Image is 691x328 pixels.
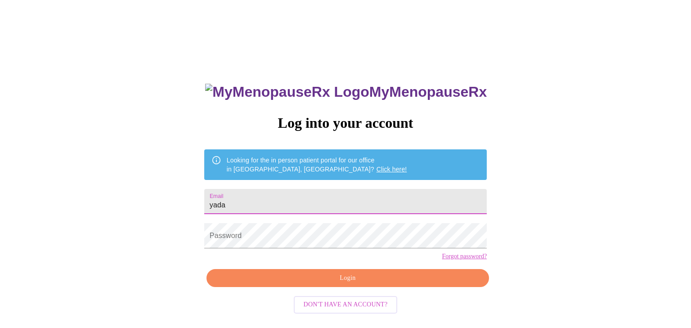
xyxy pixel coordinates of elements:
[205,84,487,100] h3: MyMenopauseRx
[377,166,407,173] a: Click here!
[304,299,388,310] span: Don't have an account?
[294,296,398,314] button: Don't have an account?
[205,84,369,100] img: MyMenopauseRx Logo
[206,269,489,288] button: Login
[442,253,487,260] a: Forgot password?
[227,152,407,177] div: Looking for the in person patient portal for our office in [GEOGRAPHIC_DATA], [GEOGRAPHIC_DATA]?
[204,115,487,131] h3: Log into your account
[292,300,400,308] a: Don't have an account?
[217,273,479,284] span: Login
